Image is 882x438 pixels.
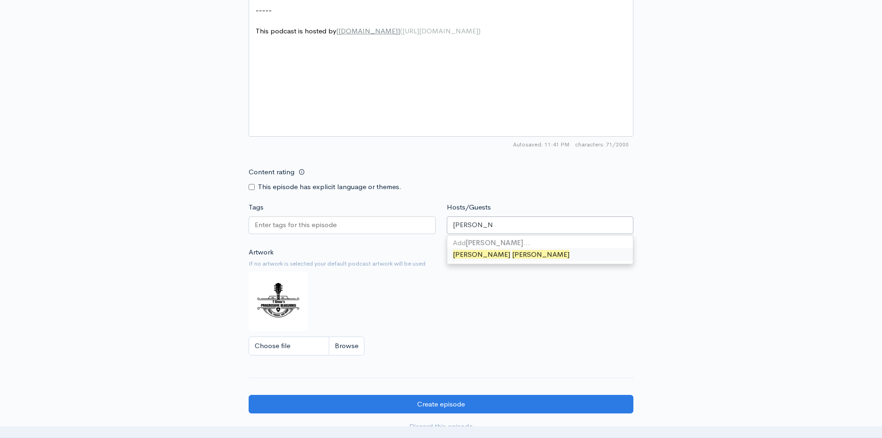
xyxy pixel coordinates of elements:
strong: [PERSON_NAME] [466,238,523,247]
span: Autosaved: 11:41 PM [513,140,569,149]
span: ( [400,26,402,35]
a: Discard this episode [249,417,633,436]
span: [ [336,26,338,35]
input: Enter the names of the people that appeared on this episode [453,220,492,230]
span: [PERSON_NAME] [512,250,569,259]
span: [DOMAIN_NAME] [338,26,398,35]
div: Add … [447,238,633,248]
span: ----- [256,6,272,14]
label: This episode has explicit language or themes. [258,182,401,192]
input: Create episode [249,395,633,414]
span: ] [398,26,400,35]
label: Artwork [249,247,274,258]
label: Hosts/Guests [447,202,491,213]
label: Tags [249,202,263,213]
span: [PERSON_NAME] [453,250,510,259]
small: If no artwork is selected your default podcast artwork will be used [249,259,633,268]
span: ) [478,26,481,35]
input: Enter tags for this episode [255,220,338,230]
span: [URL][DOMAIN_NAME] [402,26,478,35]
span: 71/2000 [575,140,629,149]
label: Content rating [249,163,294,182]
span: This podcast is hosted by [256,26,481,35]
